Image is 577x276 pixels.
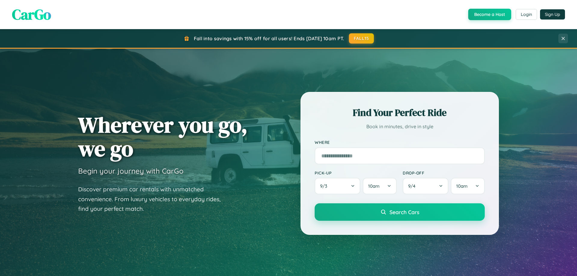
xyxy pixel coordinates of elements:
[516,9,537,20] button: Login
[78,113,248,160] h1: Wherever you go, we go
[408,183,418,189] span: 9 / 4
[403,170,485,175] label: Drop-off
[315,178,360,194] button: 9/3
[78,184,228,214] p: Discover premium car rentals with unmatched convenience. From luxury vehicles to everyday rides, ...
[194,35,344,41] span: Fall into savings with 15% off for all users! Ends [DATE] 10am PT.
[456,183,468,189] span: 10am
[12,5,51,24] span: CarGo
[540,9,565,20] button: Sign Up
[389,209,419,215] span: Search Cars
[315,106,485,119] h2: Find Your Perfect Ride
[363,178,397,194] button: 10am
[403,178,448,194] button: 9/4
[349,33,374,44] button: FALL15
[468,9,511,20] button: Become a Host
[315,203,485,221] button: Search Cars
[315,170,397,175] label: Pick-up
[78,166,184,175] h3: Begin your journey with CarGo
[368,183,380,189] span: 10am
[315,140,485,145] label: Where
[320,183,330,189] span: 9 / 3
[315,122,485,131] p: Book in minutes, drive in style
[451,178,485,194] button: 10am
